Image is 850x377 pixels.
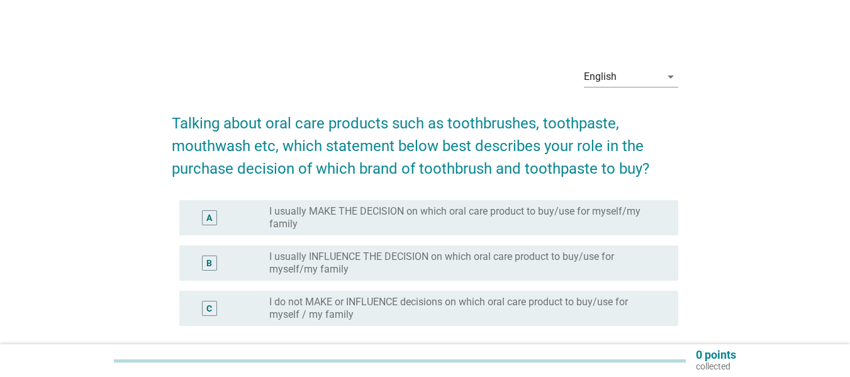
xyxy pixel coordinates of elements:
[269,250,658,276] label: I usually INFLUENCE THE DECISION on which oral care product to buy/use for myself/my family
[206,302,212,315] div: C
[206,211,212,225] div: A
[172,99,678,180] h2: Talking about oral care products such as toothbrushes, toothpaste, mouthwash etc, which statement...
[584,71,617,82] div: English
[696,361,736,372] p: collected
[663,69,678,84] i: arrow_drop_down
[696,349,736,361] p: 0 points
[206,257,212,270] div: B
[269,296,658,321] label: I do not MAKE or INFLUENCE decisions on which oral care product to buy/use for myself / my family
[269,205,658,230] label: I usually MAKE THE DECISION on which oral care product to buy/use for myself/my family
